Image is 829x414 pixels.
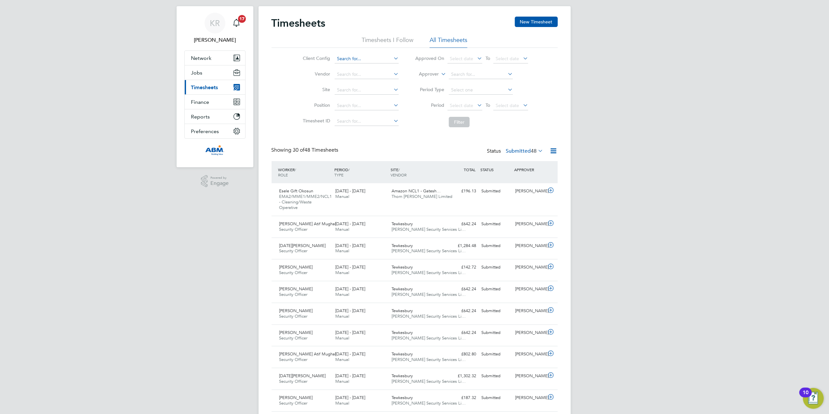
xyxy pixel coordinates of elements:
[295,167,296,172] span: /
[279,313,308,319] span: Security Officer
[496,103,519,108] span: Select date
[335,188,365,194] span: [DATE] - [DATE]
[479,306,513,316] div: Submitted
[449,70,513,79] input: Search for...
[279,286,313,292] span: [PERSON_NAME]
[279,335,308,341] span: Security Officer
[392,188,441,194] span: Amazon NCL1 - Gatesh…
[205,145,224,156] img: abm1-logo-retina.png
[415,102,444,108] label: Period
[301,102,330,108] label: Position
[392,194,452,199] span: Thorn [PERSON_NAME] Limited
[513,241,546,251] div: [PERSON_NAME]
[513,349,546,360] div: [PERSON_NAME]
[185,51,245,65] button: Network
[803,393,809,401] div: 10
[293,147,339,153] span: 48 Timesheets
[185,80,245,94] button: Timesheets
[191,128,219,134] span: Preferences
[513,327,546,338] div: [PERSON_NAME]
[479,241,513,251] div: Submitted
[479,186,513,197] div: Submitted
[362,36,413,48] li: Timesheets I Follow
[392,308,413,313] span: Tewkesbury
[445,219,479,229] div: £642.24
[479,371,513,381] div: Submitted
[191,55,212,61] span: Network
[515,17,558,27] button: New Timesheet
[513,371,546,381] div: [PERSON_NAME]
[333,164,389,181] div: PERIOD
[392,286,413,292] span: Tewkesbury
[184,13,246,44] a: KR[PERSON_NAME]
[293,147,305,153] span: 30 of
[389,164,445,181] div: SITE
[513,393,546,403] div: [PERSON_NAME]
[445,371,479,381] div: £1,302.32
[513,262,546,273] div: [PERSON_NAME]
[479,284,513,295] div: Submitted
[348,167,350,172] span: /
[301,55,330,61] label: Client Config
[335,313,349,319] span: Manual
[392,395,413,400] span: Tewkesbury
[445,284,479,295] div: £642.24
[238,15,246,23] span: 17
[513,164,546,175] div: APPROVER
[177,6,253,167] nav: Main navigation
[392,270,466,275] span: [PERSON_NAME] Security Services Li…
[335,243,365,248] span: [DATE] - [DATE]
[335,227,349,232] span: Manual
[531,148,537,154] span: 48
[445,306,479,316] div: £642.24
[445,393,479,403] div: £187.32
[335,117,399,126] input: Search for...
[301,87,330,92] label: Site
[279,351,336,357] span: [PERSON_NAME] Atif Mughal
[445,262,479,273] div: £142.72
[392,292,466,297] span: [PERSON_NAME] Security Services Li…
[392,313,466,319] span: [PERSON_NAME] Security Services Li…
[335,54,399,63] input: Search for...
[210,181,229,186] span: Engage
[335,248,349,254] span: Manual
[409,71,439,77] label: Approver
[335,395,365,400] span: [DATE] - [DATE]
[210,19,220,27] span: KR
[185,65,245,80] button: Jobs
[391,172,407,177] span: VENDOR
[487,147,545,156] div: Status
[335,221,365,227] span: [DATE] - [DATE]
[335,70,399,79] input: Search for...
[191,114,210,120] span: Reports
[479,262,513,273] div: Submitted
[392,379,466,384] span: [PERSON_NAME] Security Services Li…
[445,349,479,360] div: £802.80
[392,335,466,341] span: [PERSON_NAME] Security Services Li…
[272,147,340,154] div: Showing
[279,227,308,232] span: Security Officer
[279,221,336,227] span: [PERSON_NAME] Atif Mughal
[445,241,479,251] div: £1,284.48
[335,373,365,379] span: [DATE] - [DATE]
[506,148,543,154] label: Submitted
[335,400,349,406] span: Manual
[335,264,365,270] span: [DATE] - [DATE]
[392,330,413,335] span: Tewkesbury
[513,306,546,316] div: [PERSON_NAME]
[513,284,546,295] div: [PERSON_NAME]
[392,373,413,379] span: Tewkesbury
[464,167,476,172] span: TOTAL
[184,145,246,156] a: Go to home page
[392,400,466,406] span: [PERSON_NAME] Security Services Li…
[335,330,365,335] span: [DATE] - [DATE]
[450,56,473,62] span: Select date
[279,194,332,210] span: EMA2/MME1/MME2/NCL1 - Cleaning/Waste Operative
[335,335,349,341] span: Manual
[210,175,229,181] span: Powered by
[479,219,513,229] div: Submitted
[415,55,444,61] label: Approved On
[392,357,466,362] span: [PERSON_NAME] Security Services Li…
[479,164,513,175] div: STATUS
[184,36,246,44] span: Kirsty Roach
